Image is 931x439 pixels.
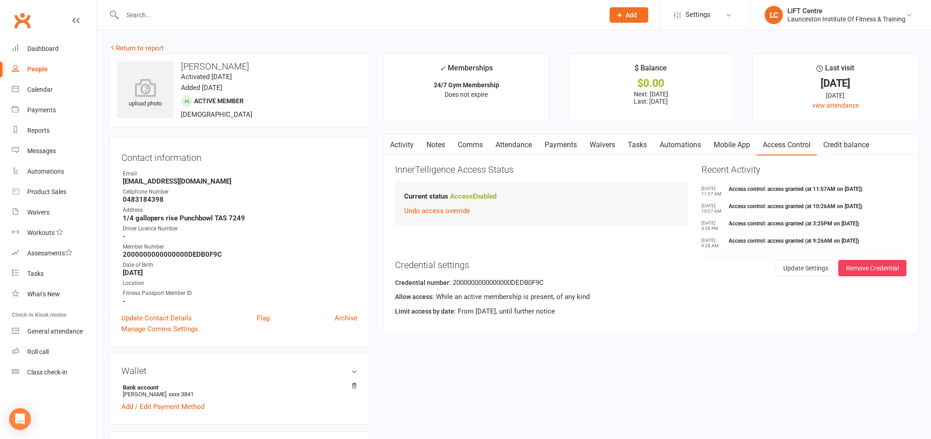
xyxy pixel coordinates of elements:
[451,135,489,155] a: Comms
[686,5,711,25] span: Settings
[450,192,496,200] strong: Access Enabled
[445,91,488,98] span: Does not expire
[395,292,434,302] label: Allow access:
[121,324,198,334] a: Manage Comms Settings
[395,306,456,316] label: Limit access by date:
[123,232,357,240] strong: -
[27,168,64,175] div: Automations
[787,15,906,23] div: Launceston Institute Of Fitness & Training
[12,342,96,362] a: Roll call
[123,297,357,305] strong: -
[816,62,854,79] div: Last visit
[384,135,420,155] a: Activity
[395,277,906,291] div: 2000000000000000DEDB0F9C
[123,206,357,215] div: Address
[440,64,445,73] i: ✓
[395,165,688,175] h3: InnerTelligence Access Status
[701,186,724,197] time: [DATE] 11:57 AM
[538,135,583,155] a: Payments
[838,260,906,276] button: Remove Credential
[181,73,232,81] time: Activated [DATE]
[123,243,357,251] div: Member Number
[404,205,470,216] button: Undo access override
[27,65,48,73] div: People
[395,278,451,288] label: Credential number:
[123,195,357,204] strong: 0483184398
[610,7,648,23] button: Add
[583,135,621,155] a: Waivers
[27,249,72,257] div: Assessments
[701,186,906,199] li: Access control: access granted (at 11:57AM on [DATE])
[12,223,96,243] a: Workouts
[701,220,724,231] time: [DATE] 3:26 PM
[12,284,96,304] a: What's New
[12,120,96,141] a: Reports
[12,100,96,120] a: Payments
[756,135,817,155] a: Access Control
[181,84,222,92] time: Added [DATE]
[761,79,910,88] div: [DATE]
[395,306,906,320] div: From [DATE], until further notice
[576,90,725,105] p: Next: [DATE] Last: [DATE]
[27,188,66,195] div: Product Sales
[817,135,876,155] a: Credit balance
[123,188,357,196] div: Cellphone Number
[489,135,538,155] a: Attendance
[27,348,49,355] div: Roll call
[109,44,164,52] a: Return to report
[12,182,96,202] a: Product Sales
[335,313,357,324] a: Archive
[27,290,60,298] div: What's New
[701,238,724,249] time: [DATE] 9:28 AM
[169,391,194,398] span: xxxx 3841
[787,7,906,15] div: LIFT Centre
[701,203,906,216] li: Access control: access granted (at 10:26AM on [DATE])
[626,11,637,19] span: Add
[761,90,910,100] div: [DATE]
[121,383,357,399] li: [PERSON_NAME]
[123,261,357,269] div: Date of Birth
[12,141,96,161] a: Messages
[701,220,906,233] li: Access control: access granted (at 3:25PM on [DATE])
[635,62,667,79] div: $ Balance
[701,165,906,175] h3: Recent Activity
[123,214,357,222] strong: 1/4 gallopers rise Punchbowl TAS 7249
[12,321,96,342] a: General attendance kiosk mode
[194,97,244,105] span: Active member
[27,106,56,114] div: Payments
[181,110,252,119] span: [DEMOGRAPHIC_DATA]
[707,135,756,155] a: Mobile App
[404,192,448,200] strong: Current status
[123,177,357,185] strong: [EMAIL_ADDRESS][DOMAIN_NAME]
[812,102,859,109] a: view attendance
[9,408,31,430] div: Open Intercom Messenger
[117,79,174,109] div: upload photo
[117,61,362,71] h3: [PERSON_NAME]
[123,279,357,288] div: Location
[434,81,499,89] strong: 24/7 Gym Membership
[257,313,270,324] a: Flag
[121,366,357,376] h3: Wallet
[27,328,83,335] div: General attendance
[123,250,357,259] strong: 2000000000000000DEDB0F9C
[12,243,96,264] a: Assessments
[701,203,724,214] time: [DATE] 10:27 AM
[27,229,55,236] div: Workouts
[576,79,725,88] div: $0.00
[621,135,653,155] a: Tasks
[653,135,707,155] a: Automations
[27,270,44,277] div: Tasks
[121,313,192,324] a: Update Contact Details
[12,161,96,182] a: Automations
[123,384,353,391] strong: Bank account
[12,80,96,100] a: Calendar
[12,362,96,383] a: Class kiosk mode
[12,39,96,59] a: Dashboard
[121,401,205,412] a: Add / Edit Payment Method
[701,238,906,250] li: Access control: access granted (at 9:26AM on [DATE])
[123,224,357,233] div: Driver Licence Number
[765,6,783,24] div: LC
[27,127,50,134] div: Reports
[27,209,50,216] div: Waivers
[27,45,59,52] div: Dashboard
